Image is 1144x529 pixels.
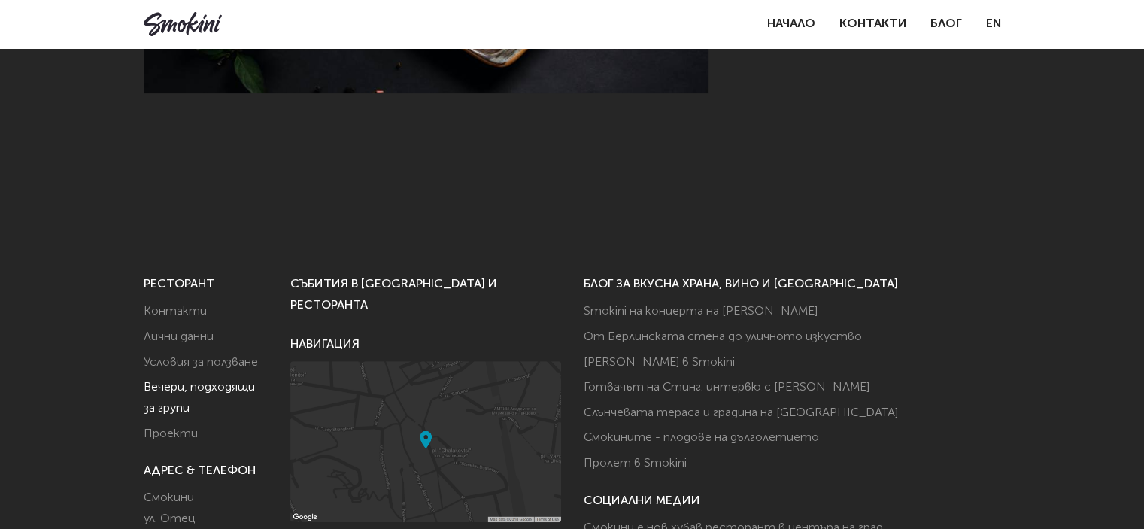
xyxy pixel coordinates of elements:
[290,361,561,522] img: Map to Smokini
[584,407,898,419] a: Слънчевата тераса и градина на [GEOGRAPHIC_DATA]
[290,334,561,355] h6: НАВИГАЦИЯ
[584,491,1001,512] h6: СОЦИАЛНИ МЕДИИ
[584,357,735,369] a: [PERSON_NAME] в Smokini
[584,331,862,343] a: От Берлинската стена до уличното изкуство
[144,428,198,440] a: Проекти
[144,306,207,318] a: Контакти
[144,461,268,482] h6: АДРЕС & ТЕЛЕФОН
[144,382,255,415] a: Вечери, подходящи за групи
[584,306,818,318] a: Smokini на концерта на [PERSON_NAME]
[767,18,815,30] a: Начало
[839,18,906,30] a: Контакти
[144,357,258,369] a: Условия за ползване
[584,274,1001,295] h6: БЛОГ ЗА ВКУСНА ХРАНА, ВИНО И [GEOGRAPHIC_DATA]
[584,432,819,444] a: Смокините - плодове на дълголетието
[584,458,687,470] a: Пролет в Smokini
[144,274,268,295] h6: РЕСТОРАНТ
[290,274,561,316] h6: СЪБИТИЯ В [GEOGRAPHIC_DATA] И РЕСТОРАНТА
[584,382,869,394] a: Готвачът на Стинг: интервю с [PERSON_NAME]
[144,331,214,343] a: Лични данни
[986,14,1001,35] a: EN
[930,18,962,30] a: Блог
